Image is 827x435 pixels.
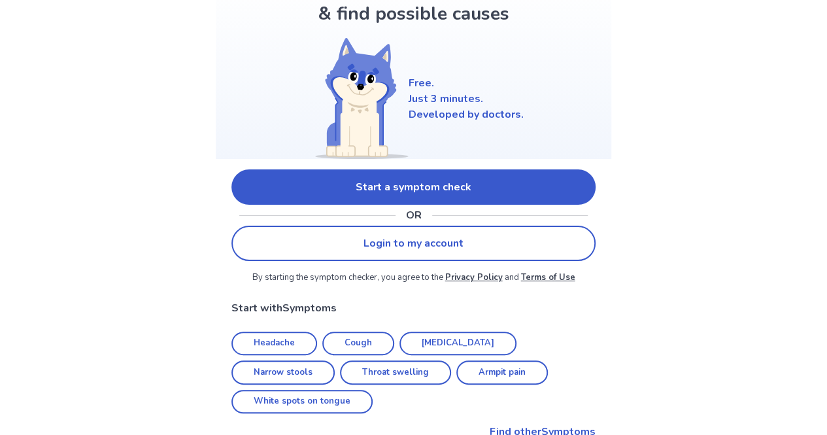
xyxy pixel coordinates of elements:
a: Login to my account [231,226,596,261]
p: Just 3 minutes. [409,91,524,107]
a: Armpit pain [456,360,548,385]
img: Shiba (Welcome) [304,38,409,159]
a: Terms of Use [521,271,575,283]
a: Cough [322,332,394,356]
a: Narrow stools [231,360,335,385]
p: OR [406,207,422,223]
p: By starting the symptom checker, you agree to the and [231,271,596,285]
a: White spots on tongue [231,390,373,414]
p: Start with Symptoms [231,300,596,316]
a: Throat swelling [340,360,451,385]
p: Developed by doctors. [409,107,524,122]
a: Headache [231,332,317,356]
p: Free. [409,75,524,91]
a: Privacy Policy [445,271,503,283]
a: Start a symptom check [231,169,596,205]
a: [MEDICAL_DATA] [399,332,516,356]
